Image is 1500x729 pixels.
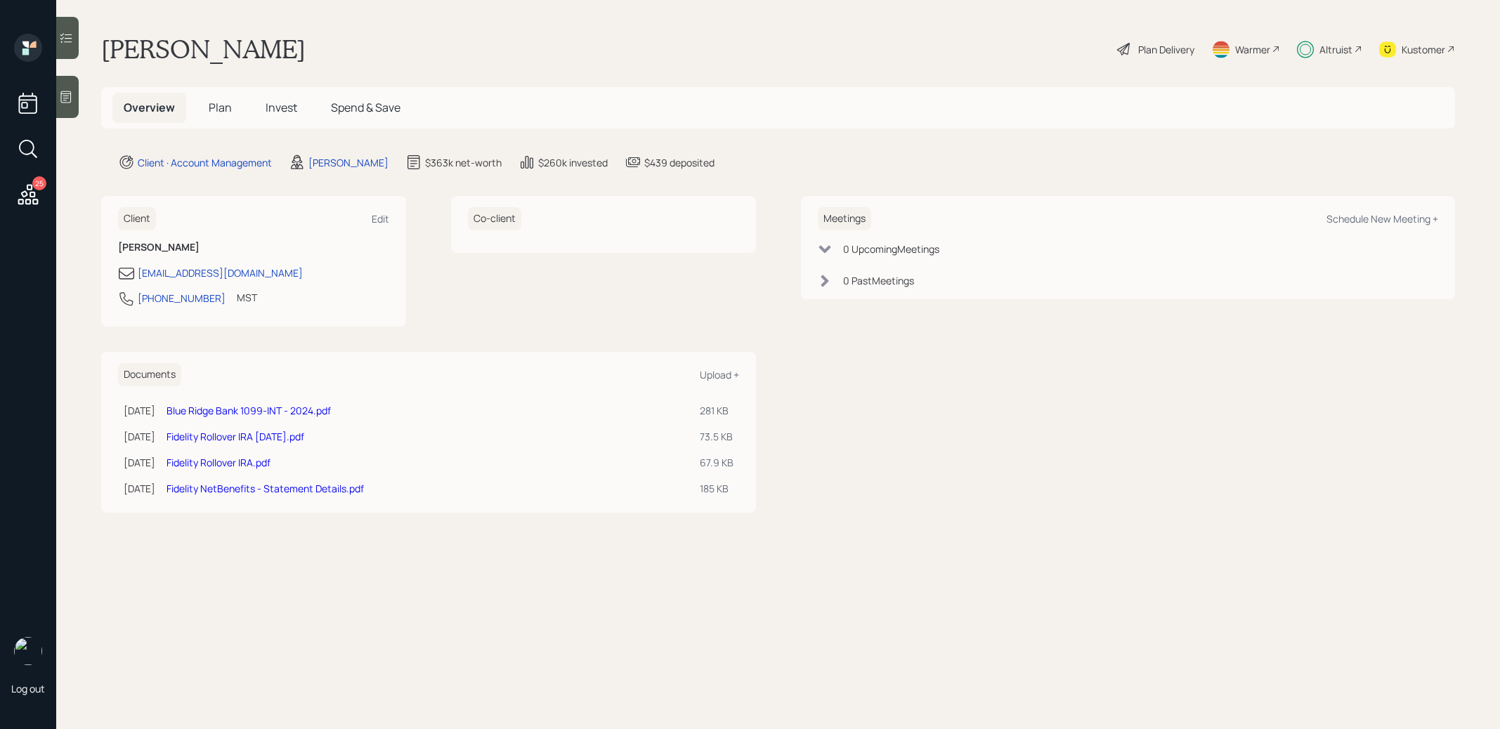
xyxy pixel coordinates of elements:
[138,265,303,280] div: [EMAIL_ADDRESS][DOMAIN_NAME]
[843,273,914,288] div: 0 Past Meeting s
[124,403,155,418] div: [DATE]
[167,456,270,469] a: Fidelity Rollover IRA.pdf
[1402,42,1445,57] div: Kustomer
[237,290,257,305] div: MST
[818,207,871,230] h6: Meetings
[700,455,733,470] div: 67.9 KB
[700,481,733,496] div: 185 KB
[118,207,156,230] h6: Client
[700,403,733,418] div: 281 KB
[468,207,521,230] h6: Co-client
[425,155,502,170] div: $363k net-worth
[32,176,46,190] div: 25
[124,429,155,444] div: [DATE]
[167,430,304,443] a: Fidelity Rollover IRA [DATE].pdf
[644,155,715,170] div: $439 deposited
[209,100,232,115] span: Plan
[843,242,939,256] div: 0 Upcoming Meeting s
[14,637,42,665] img: treva-nostdahl-headshot.png
[138,155,272,170] div: Client · Account Management
[538,155,608,170] div: $260k invested
[1235,42,1270,57] div: Warmer
[266,100,297,115] span: Invest
[124,455,155,470] div: [DATE]
[308,155,389,170] div: [PERSON_NAME]
[167,404,331,417] a: Blue Ridge Bank 1099-INT - 2024.pdf
[1326,212,1438,225] div: Schedule New Meeting +
[372,212,389,225] div: Edit
[700,429,733,444] div: 73.5 KB
[138,291,226,306] div: [PHONE_NUMBER]
[331,100,400,115] span: Spend & Save
[124,100,175,115] span: Overview
[1138,42,1194,57] div: Plan Delivery
[118,242,389,254] h6: [PERSON_NAME]
[124,481,155,496] div: [DATE]
[1319,42,1352,57] div: Altruist
[118,363,181,386] h6: Documents
[101,34,306,65] h1: [PERSON_NAME]
[167,482,364,495] a: Fidelity NetBenefits - Statement Details.pdf
[700,368,739,381] div: Upload +
[11,682,45,695] div: Log out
